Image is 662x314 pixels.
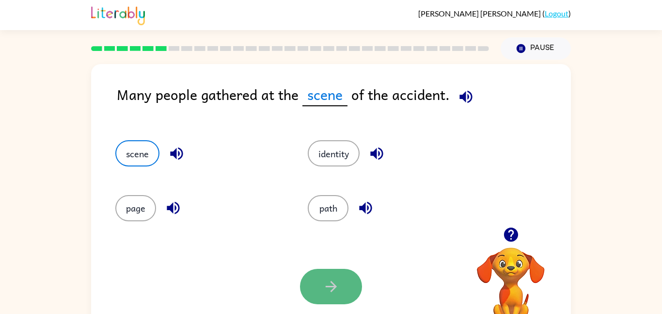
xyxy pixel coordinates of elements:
button: identity [308,140,360,166]
span: scene [302,83,347,106]
button: Pause [501,37,571,60]
img: Literably [91,4,145,25]
a: Logout [545,9,568,18]
div: Many people gathered at the of the accident. [117,83,571,121]
button: page [115,195,156,221]
button: scene [115,140,159,166]
span: [PERSON_NAME] [PERSON_NAME] [418,9,542,18]
div: ( ) [418,9,571,18]
button: path [308,195,348,221]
